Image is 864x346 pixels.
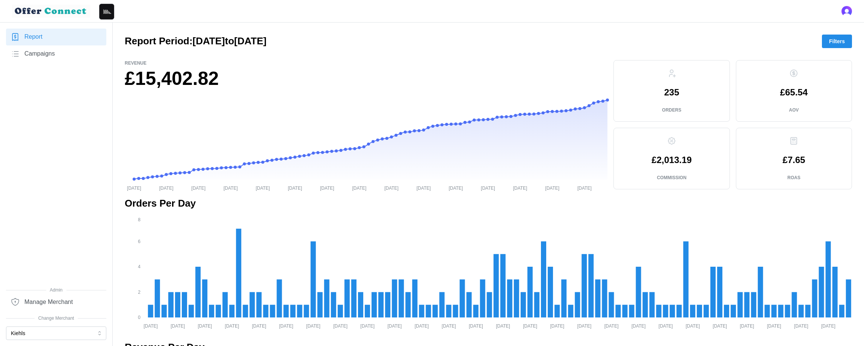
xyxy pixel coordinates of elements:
tspan: [DATE] [469,323,483,328]
tspan: 0 [138,315,140,320]
span: Report [24,32,42,42]
tspan: [DATE] [631,323,646,328]
tspan: [DATE] [252,323,266,328]
a: Campaigns [6,45,106,62]
tspan: [DATE] [306,323,320,328]
tspan: [DATE] [449,185,463,190]
tspan: [DATE] [767,323,781,328]
tspan: [DATE] [481,185,495,190]
p: Orders [662,107,681,113]
tspan: [DATE] [686,323,700,328]
tspan: 6 [138,239,140,244]
tspan: [DATE] [713,323,727,328]
h1: £15,402.82 [125,66,607,91]
tspan: [DATE] [417,185,431,190]
p: £65.54 [780,88,808,97]
button: Kiehls [6,326,106,340]
tspan: [DATE] [279,323,293,328]
tspan: [DATE] [740,323,754,328]
tspan: [DATE] [513,185,527,190]
tspan: [DATE] [523,323,537,328]
span: Filters [829,35,845,48]
p: AOV [789,107,799,113]
tspan: [DATE] [191,185,205,190]
button: Filters [822,35,852,48]
tspan: [DATE] [288,185,302,190]
tspan: [DATE] [550,323,564,328]
p: 235 [664,88,679,97]
p: ROAS [787,175,801,181]
span: Manage Merchant [24,298,73,307]
tspan: [DATE] [171,323,185,328]
tspan: [DATE] [225,323,239,328]
tspan: [DATE] [224,185,238,190]
h2: Orders Per Day [125,197,852,210]
tspan: [DATE] [384,185,399,190]
span: Change Merchant [6,315,106,322]
tspan: [DATE] [388,323,402,328]
tspan: [DATE] [256,185,270,190]
tspan: 2 [138,290,140,295]
tspan: [DATE] [659,323,673,328]
tspan: [DATE] [320,185,334,190]
tspan: [DATE] [159,185,174,190]
tspan: [DATE] [442,323,456,328]
tspan: [DATE] [577,185,592,190]
p: £2,013.19 [652,156,692,165]
tspan: [DATE] [333,323,347,328]
tspan: 8 [138,217,140,222]
button: Open user button [841,6,852,17]
tspan: [DATE] [415,323,429,328]
img: 's logo [841,6,852,17]
tspan: [DATE] [604,323,619,328]
tspan: [DATE] [127,185,141,190]
p: Commission [657,175,687,181]
h2: Report Period: [DATE] to [DATE] [125,35,266,48]
img: loyalBe Logo [12,5,90,18]
span: Campaigns [24,49,55,59]
tspan: [DATE] [545,185,559,190]
p: £7.65 [782,156,805,165]
tspan: [DATE] [577,323,592,328]
tspan: [DATE] [143,323,158,328]
tspan: [DATE] [496,323,510,328]
a: Manage Merchant [6,293,106,310]
p: Revenue [125,60,607,66]
tspan: [DATE] [360,323,375,328]
span: Admin [6,287,106,294]
tspan: [DATE] [794,323,808,328]
tspan: [DATE] [821,323,835,328]
tspan: 4 [138,264,140,269]
tspan: [DATE] [198,323,212,328]
tspan: [DATE] [352,185,367,190]
a: Report [6,29,106,45]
